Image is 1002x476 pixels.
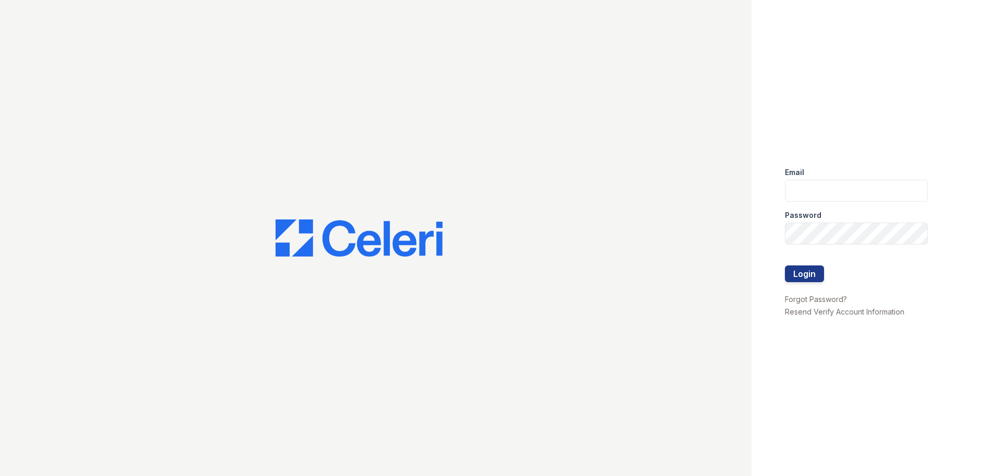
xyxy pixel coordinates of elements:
[785,265,824,282] button: Login
[785,307,904,316] a: Resend Verify Account Information
[276,219,443,257] img: CE_Logo_Blue-a8612792a0a2168367f1c8372b55b34899dd931a85d93a1a3d3e32e68fde9ad4.png
[785,295,847,304] a: Forgot Password?
[785,210,821,220] label: Password
[785,167,804,178] label: Email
